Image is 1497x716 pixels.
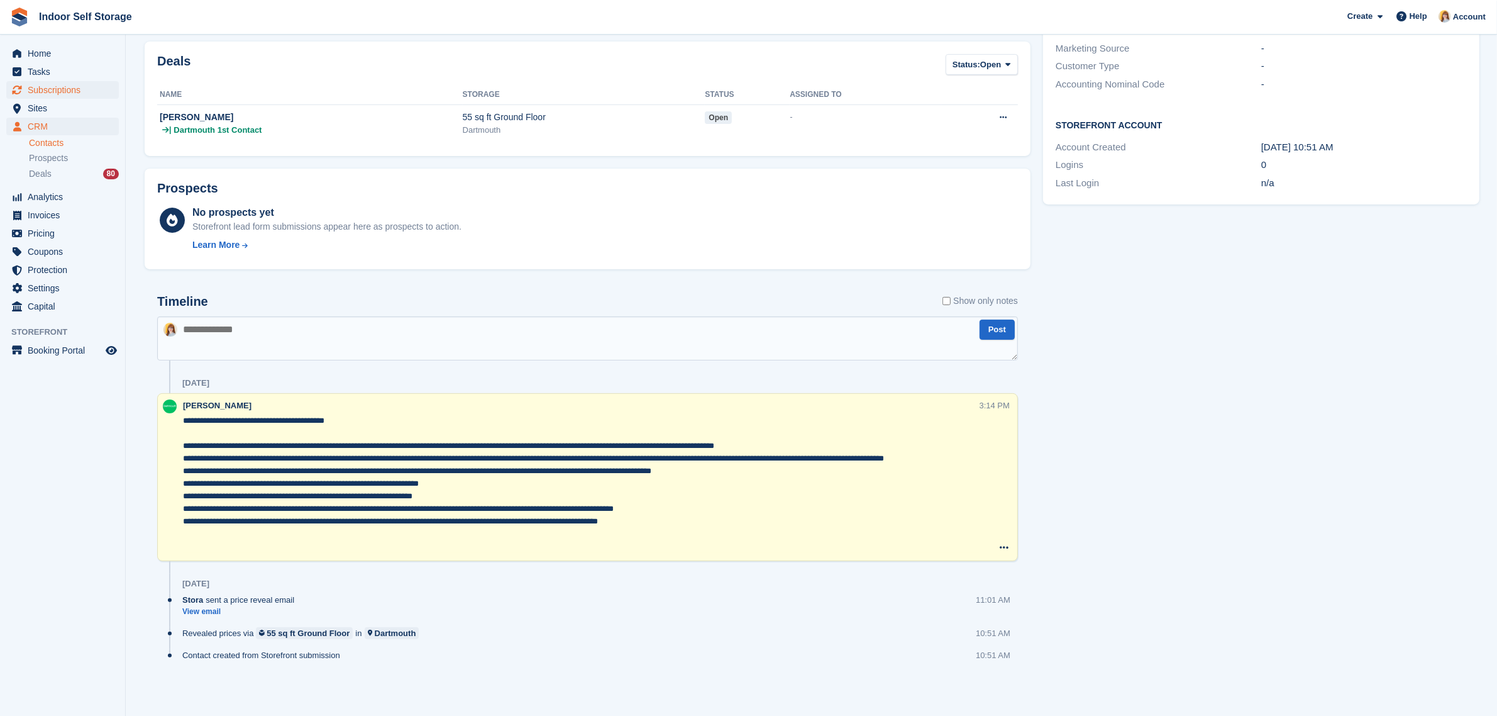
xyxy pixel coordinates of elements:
span: | [169,124,171,137]
span: Help [1410,10,1427,23]
span: Booking Portal [28,342,103,359]
div: 3:14 PM [980,400,1010,411]
button: Post [980,320,1015,340]
span: Prospects [29,152,68,164]
span: Deals [29,168,52,180]
a: Preview store [104,343,119,358]
a: menu [6,225,119,242]
div: Learn More [192,238,240,252]
a: menu [6,99,119,117]
span: Status: [953,59,980,71]
a: menu [6,188,119,206]
div: 80 [103,169,119,179]
a: menu [6,279,119,297]
th: Assigned to [790,85,941,105]
span: Settings [28,279,103,297]
div: [DATE] 10:51 AM [1261,140,1467,155]
a: 55 sq ft Ground Floor [256,627,353,639]
span: [PERSON_NAME] [183,401,251,410]
a: menu [6,45,119,62]
div: 11:01 AM [976,594,1010,606]
div: [DATE] [182,579,209,589]
div: Storefront lead form submissions appear here as prospects to action. [192,220,461,233]
h2: Deals [157,54,191,77]
div: Dartmouth [375,627,416,639]
th: Status [705,85,790,105]
div: sent a price reveal email [182,594,301,606]
div: Logins [1056,158,1261,172]
span: Pricing [28,225,103,242]
span: CRM [28,118,103,135]
span: Analytics [28,188,103,206]
div: 55 sq ft Ground Floor [463,111,705,124]
span: Protection [28,261,103,279]
span: Stora [182,594,203,606]
img: Joanne Smith [1439,10,1451,23]
div: Customer Type [1056,59,1261,74]
div: n/a [1261,176,1467,191]
a: menu [6,81,119,99]
span: Home [28,45,103,62]
div: 10:51 AM [976,649,1010,661]
a: View email [182,607,301,617]
a: menu [6,243,119,260]
th: Storage [463,85,705,105]
div: No prospects yet [192,205,461,220]
th: Name [157,85,463,105]
button: Status: Open [946,54,1018,75]
div: - [790,111,941,123]
div: Accounting Nominal Code [1056,77,1261,92]
h2: Timeline [157,294,208,309]
h2: Prospects [157,181,218,196]
a: Learn More [192,238,461,252]
div: [DATE] [182,378,209,388]
img: Joanne Smith [163,323,177,337]
a: menu [6,118,119,135]
span: Storefront [11,326,125,338]
a: menu [6,63,119,81]
span: Subscriptions [28,81,103,99]
div: Marketing Source [1056,42,1261,56]
span: Account [1453,11,1486,23]
span: Tasks [28,63,103,81]
img: Helen Nicholls [163,400,177,413]
input: Show only notes [942,294,951,308]
a: menu [6,342,119,359]
div: Account Created [1056,140,1261,155]
div: Last Login [1056,176,1261,191]
div: 0 [1261,158,1467,172]
div: [PERSON_NAME] [160,111,463,124]
label: Show only notes [942,294,1018,308]
a: Prospects [29,152,119,165]
a: menu [6,298,119,315]
span: Capital [28,298,103,315]
a: menu [6,206,119,224]
span: Create [1347,10,1373,23]
div: - [1261,42,1467,56]
a: Indoor Self Storage [34,6,137,27]
div: - [1261,77,1467,92]
span: Sites [28,99,103,117]
h2: Storefront Account [1056,118,1467,131]
span: Invoices [28,206,103,224]
a: menu [6,261,119,279]
div: 10:51 AM [976,627,1010,639]
div: Contact created from Storefront submission [182,649,346,661]
div: Dartmouth [463,124,705,137]
div: 55 sq ft Ground Floor [267,627,350,639]
div: - [1261,59,1467,74]
div: Revealed prices via in [182,627,425,639]
span: Open [980,59,1001,71]
span: Dartmouth 1st Contact [174,124,262,137]
a: Deals 80 [29,167,119,181]
img: stora-icon-8386f47178a22dfd0bd8f6a31ec36ba5ce8667c1dd55bd0f319d3a0aa187defe.svg [10,8,29,26]
a: Contacts [29,137,119,149]
span: Coupons [28,243,103,260]
a: Dartmouth [365,627,419,639]
span: open [705,111,732,124]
